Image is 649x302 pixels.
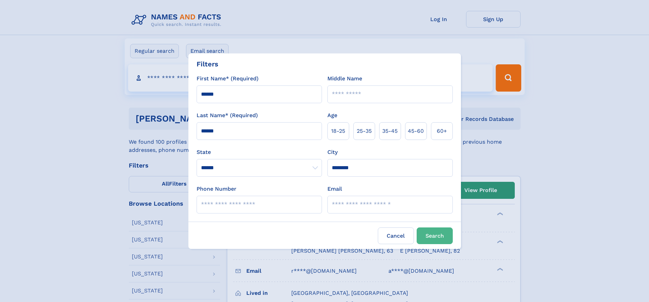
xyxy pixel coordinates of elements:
[331,127,345,135] span: 18‑25
[408,127,424,135] span: 45‑60
[197,59,218,69] div: Filters
[197,111,258,120] label: Last Name* (Required)
[357,127,372,135] span: 25‑35
[378,227,414,244] label: Cancel
[327,111,337,120] label: Age
[327,185,342,193] label: Email
[417,227,453,244] button: Search
[197,75,259,83] label: First Name* (Required)
[327,75,362,83] label: Middle Name
[197,148,322,156] label: State
[382,127,398,135] span: 35‑45
[437,127,447,135] span: 60+
[327,148,338,156] label: City
[197,185,236,193] label: Phone Number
